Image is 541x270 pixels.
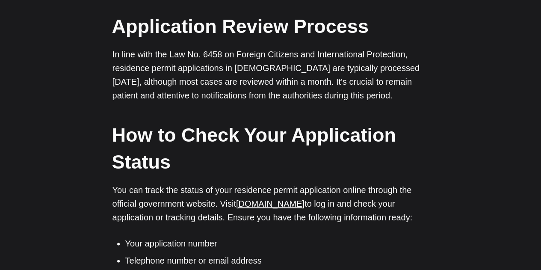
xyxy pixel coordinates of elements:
[112,47,429,102] p: In line with the Law No. 6458 on Foreign Citizens and International Protection, residence permit ...
[125,254,429,267] li: Telephone number or email address
[112,13,429,40] h2: Application Review Process
[112,183,429,224] p: You can track the status of your residence permit application online through the official governm...
[112,122,429,175] h2: How to Check Your Application Status
[236,199,304,208] a: [DOMAIN_NAME]
[125,237,429,250] li: Your application number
